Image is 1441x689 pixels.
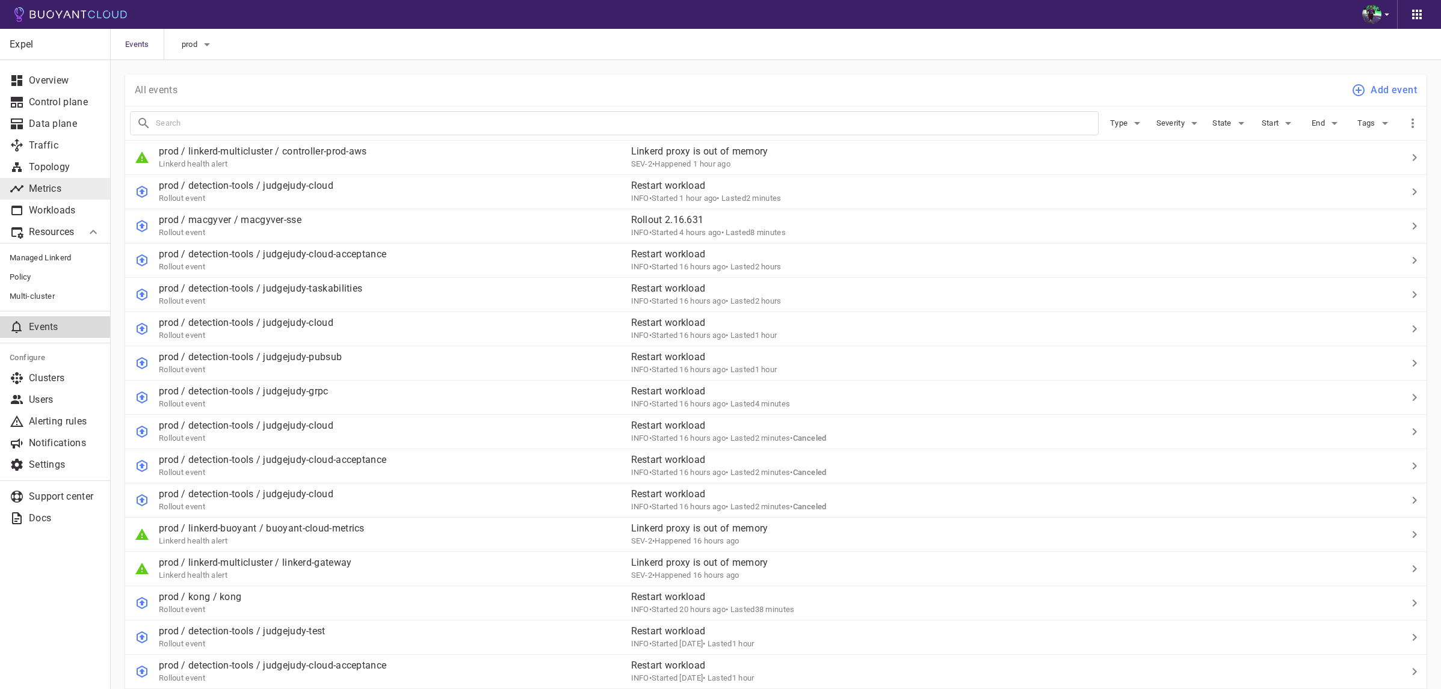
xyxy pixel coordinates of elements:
[790,502,827,511] span: •
[135,84,177,96] p: All events
[726,433,790,442] span: • Lasted 2 minutes
[631,536,653,545] span: SEV-2
[1362,5,1381,24] img: Bjorn Stange
[631,351,1368,363] p: Restart workload
[29,459,100,471] p: Settings
[631,296,649,305] span: INFO
[631,488,1368,500] p: Restart workload
[693,536,739,545] relative-time: 16 hours ago
[1110,118,1130,128] span: Type
[631,331,649,340] span: INFO
[631,283,1368,295] p: Restart workload
[159,283,362,295] p: prod / detection-tools / judgejudy-taskabilities
[703,673,754,682] span: • Lasted 1 hour
[1108,114,1147,132] button: Type
[631,365,649,374] span: INFO
[1349,79,1422,101] button: Add event
[159,296,205,305] span: Rollout event
[1307,114,1346,132] button: End
[631,522,1368,534] p: Linkerd proxy is out of memory
[679,502,726,511] relative-time: 16 hours ago
[649,365,726,374] span: Sun, 10 Aug 2025 21:34:10 CDT / Mon, 11 Aug 2025 02:34:10 UTC
[159,536,227,545] span: Linkerd health alert
[649,673,703,682] span: Sun, 10 Aug 2025 05:09:02 CDT / Sun, 10 Aug 2025 10:09:02 UTC
[631,228,649,237] span: INFO
[649,228,721,237] span: Mon, 11 Aug 2025 09:11:59 CDT / Mon, 11 Aug 2025 14:11:59 UTC
[29,118,100,130] p: Data plane
[679,673,703,682] relative-time: [DATE]
[1156,118,1187,128] span: Severity
[159,385,329,397] p: prod / detection-tools / judgejudy-grpc
[649,433,726,442] span: Sun, 10 Aug 2025 21:35:21 CDT / Mon, 11 Aug 2025 02:35:21 UTC
[125,29,164,60] span: Events
[726,262,782,271] span: • Lasted 2 hours
[721,228,786,237] span: • Lasted 8 minutes
[631,557,1368,569] p: Linkerd proxy is out of memory
[631,660,1368,672] p: Restart workload
[649,296,726,305] span: Sun, 10 Aug 2025 21:34:40 CDT / Mon, 11 Aug 2025 02:34:40 UTC
[631,420,1368,432] p: Restart workload
[679,433,726,442] relative-time: 16 hours ago
[156,115,1098,132] input: Search
[631,180,1368,192] p: Restart workload
[159,468,205,477] span: Rollout event
[631,145,1368,158] p: Linkerd proxy is out of memory
[10,272,100,282] span: Policy
[159,557,352,569] p: prod / linkerd-multicluster / linkerd-gateway
[29,75,100,87] p: Overview
[29,394,100,406] p: Users
[10,292,100,301] span: Multi-cluster
[679,605,726,614] relative-time: 20 hours ago
[159,522,365,534] p: prod / linkerd-buoyant / buoyant-cloud-metrics
[1356,114,1394,132] button: Tags
[649,194,717,203] span: Mon, 11 Aug 2025 11:48:02 CDT / Mon, 11 Aug 2025 16:48:02 UTC
[10,38,100,51] p: Expel
[29,96,100,108] p: Control plane
[649,502,726,511] span: Sun, 10 Aug 2025 21:33:07 CDT / Mon, 11 Aug 2025 02:33:07 UTC
[649,639,703,648] span: Sun, 10 Aug 2025 05:11:45 CDT / Sun, 10 Aug 2025 10:11:45 UTC
[631,214,1368,226] p: Rollout 2.16.631
[726,468,790,477] span: • Lasted 2 minutes
[649,468,726,477] span: Sun, 10 Aug 2025 21:33:25 CDT / Mon, 11 Aug 2025 02:33:25 UTC
[631,248,1368,260] p: Restart workload
[649,399,726,408] span: Sun, 10 Aug 2025 21:33:43 CDT / Mon, 11 Aug 2025 02:33:43 UTC
[159,488,333,500] p: prod / detection-tools / judgejudy-cloud
[29,139,100,152] p: Traffic
[793,468,827,477] span: Canceled
[652,571,739,580] span: Sun, 10 Aug 2025 21:27:03 CDT / Mon, 11 Aug 2025 02:27:03 UTC
[159,625,326,637] p: prod / detection-tools / judgejudy-test
[631,591,1368,603] p: Restart workload
[159,331,205,340] span: Rollout event
[159,420,333,432] p: prod / detection-tools / judgejudy-cloud
[159,399,205,408] span: Rollout event
[179,35,217,54] button: prod
[631,673,649,682] span: INFO
[679,399,726,408] relative-time: 16 hours ago
[159,317,333,329] p: prod / detection-tools / judgejudy-cloud
[631,262,649,271] span: INFO
[631,399,649,408] span: INFO
[693,571,739,580] relative-time: 16 hours ago
[726,502,790,511] span: • Lasted 2 minutes
[159,639,205,648] span: Rollout event
[726,331,777,340] span: • Lasted 1 hour
[649,331,726,340] span: Sun, 10 Aug 2025 21:37:09 CDT / Mon, 11 Aug 2025 02:37:09 UTC
[159,145,367,158] p: prod / linkerd-multicluster / controller-prod-aws
[182,40,200,49] span: prod
[29,226,76,238] p: Resources
[679,331,726,340] relative-time: 16 hours ago
[29,183,100,195] p: Metrics
[159,365,205,374] span: Rollout event
[1312,118,1327,128] span: End
[693,159,730,168] relative-time: 1 hour ago
[631,194,649,203] span: INFO
[10,253,100,263] span: Managed Linkerd
[29,415,100,427] p: Alerting rules
[1357,118,1377,128] span: Tags
[159,214,301,226] p: prod / macgyver / macgyver-sse
[159,159,227,168] span: Linkerd health alert
[790,433,827,442] span: •
[717,194,781,203] span: • Lasted 2 minutes
[29,437,100,449] p: Notifications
